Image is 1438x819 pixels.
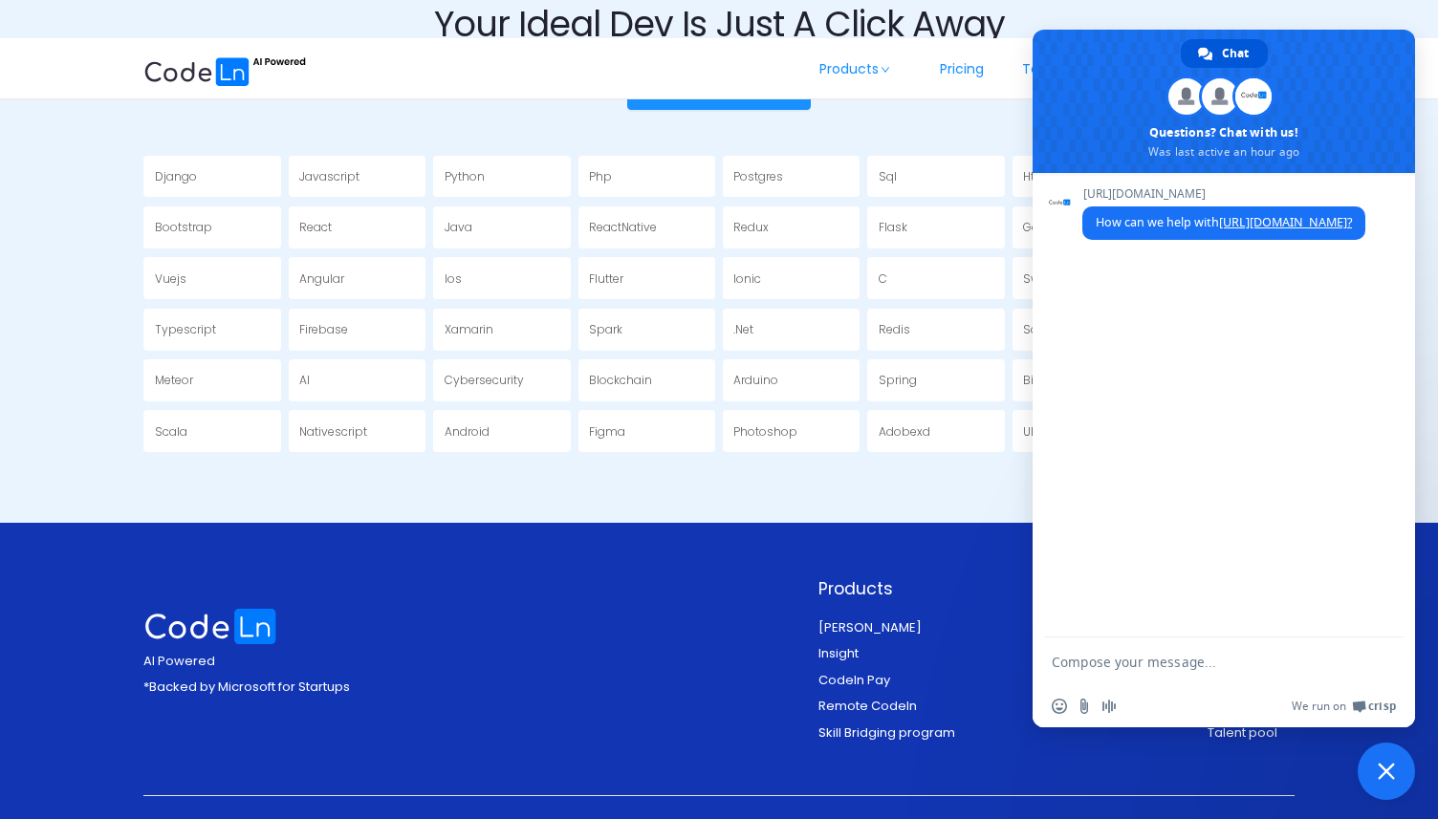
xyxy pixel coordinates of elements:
[1101,699,1117,714] span: Audio message
[1052,637,1358,685] textarea: Compose your message...
[578,156,715,198] a: Php
[879,423,930,440] span: Adobexd
[433,206,570,248] a: Java
[143,257,280,299] a: Vuejs
[1219,214,1352,230] a: [URL][DOMAIN_NAME]?
[921,38,1003,101] a: Pricing
[155,219,212,235] span: Bootstrap
[578,206,715,248] a: ReactNative
[445,423,490,440] span: Android
[1358,743,1415,800] a: Close chat
[155,168,197,184] span: Django
[818,723,955,742] a: Skill Bridging program
[143,309,280,351] a: Typescript
[445,321,493,337] span: Xamarin
[1023,372,1062,388] span: Bitcoin
[1222,39,1249,68] span: Chat
[879,219,907,235] span: Flask
[1077,699,1092,714] span: Send a file
[733,270,761,287] span: Ionic
[578,410,715,452] a: Figma
[723,410,860,452] a: Photoshop
[1013,410,1149,452] a: UI/UX
[445,168,485,184] span: Python
[818,671,890,689] a: Codeln Pay
[289,206,425,248] a: React
[867,206,1004,248] a: Flask
[867,257,1004,299] a: C
[445,270,462,287] span: Ios
[289,257,425,299] a: Angular
[1003,38,1117,101] a: Talent pool
[433,257,570,299] a: Ios
[818,576,955,601] p: Products
[155,270,186,287] span: Vuejs
[143,54,306,86] img: ai.87e98a1d.svg
[733,423,797,440] span: Photoshop
[880,65,891,75] i: icon: down
[1013,359,1149,401] a: Bitcoin
[589,270,623,287] span: Flutter
[723,359,860,401] a: Arduino
[1368,699,1396,714] span: Crisp
[589,321,622,337] span: Spark
[1082,187,1365,201] span: [URL][DOMAIN_NAME]
[289,359,425,401] a: AI
[143,609,277,644] img: logo
[143,2,1294,46] h2: Your Ideal Dev Is Just A Click Away
[733,168,783,184] span: Postgres
[143,359,280,401] a: Meteor
[289,410,425,452] a: Nativescript
[1208,723,1277,742] a: Talent pool
[733,372,778,388] span: Arduino
[433,309,570,351] a: Xamarin
[433,156,570,198] a: Python
[299,372,310,388] span: AI
[143,410,280,452] a: Scala
[1023,321,1055,337] span: Sqlite
[723,206,860,248] a: Redux
[723,257,860,299] a: Ionic
[589,219,657,235] span: ReactNative
[818,644,859,662] a: Insight
[1013,156,1149,198] a: Html
[143,206,280,248] a: Bootstrap
[1052,699,1067,714] span: Insert an emoji
[1181,39,1268,68] a: Chat
[299,219,332,235] span: React
[589,168,612,184] span: Php
[867,309,1004,351] a: Redis
[299,168,359,184] span: Javascript
[1292,699,1396,714] a: We run onCrisp
[867,156,1004,198] a: Sql
[289,156,425,198] a: Javascript
[1023,219,1039,235] span: Go
[143,652,215,670] span: AI Powered
[589,372,652,388] span: Blockchain
[433,410,570,452] a: Android
[1023,423,1053,440] span: UI/UX
[1023,270,1051,287] span: Swift
[723,309,860,351] a: .Net
[155,423,187,440] span: Scala
[1013,206,1149,248] a: Go
[578,257,715,299] a: Flutter
[1096,214,1352,230] span: How can we help with
[818,697,917,715] a: Remote Codeln
[879,270,887,287] span: C
[155,372,193,388] span: Meteor
[818,618,922,636] a: [PERSON_NAME]
[879,372,917,388] span: Spring
[578,309,715,351] a: Spark
[867,410,1004,452] a: Adobexd
[733,219,769,235] span: Redux
[433,359,570,401] a: Cybersecurity
[299,321,348,337] span: Firebase
[299,423,367,440] span: Nativescript
[155,321,216,337] span: Typescript
[879,168,897,184] span: Sql
[800,38,921,101] a: Products
[445,372,524,388] span: Cybersecurity
[733,321,753,337] span: .Net
[723,156,860,198] a: Postgres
